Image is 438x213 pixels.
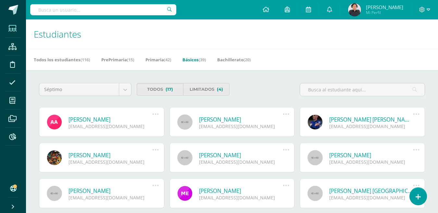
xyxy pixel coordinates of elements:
[34,28,81,40] span: Estudiantes
[217,83,223,95] span: (4)
[69,116,153,123] a: [PERSON_NAME]
[164,57,171,63] span: (42)
[69,187,153,195] a: [PERSON_NAME]
[183,83,230,96] a: Limitados(4)
[137,83,183,96] a: Todos(17)
[69,123,153,129] div: [EMAIL_ADDRESS][DOMAIN_NAME]
[199,151,283,159] a: [PERSON_NAME]
[145,54,171,65] a: Primaria(42)
[329,116,413,123] a: [PERSON_NAME] [PERSON_NAME]
[199,195,283,201] div: [EMAIL_ADDRESS][DOMAIN_NAME]
[329,151,413,159] a: [PERSON_NAME]
[329,187,413,195] a: [PERSON_NAME] [GEOGRAPHIC_DATA]
[366,10,403,15] span: Mi Perfil
[329,159,413,165] div: [EMAIL_ADDRESS][DOMAIN_NAME]
[127,57,134,63] span: (15)
[366,4,403,10] span: [PERSON_NAME]
[81,57,90,63] span: (116)
[39,83,131,96] a: Séptimo
[300,83,425,96] input: Busca al estudiante aquí...
[30,4,176,15] input: Busca un usuario...
[199,187,283,195] a: [PERSON_NAME]
[101,54,134,65] a: PrePrimaria(15)
[348,3,361,16] img: b320ebaa10fb9956e46def06075f75a2.png
[199,57,206,63] span: (39)
[329,123,413,129] div: [EMAIL_ADDRESS][DOMAIN_NAME]
[69,195,153,201] div: [EMAIL_ADDRESS][DOMAIN_NAME]
[166,83,173,95] span: (17)
[182,54,206,65] a: Básicos(39)
[329,195,413,201] div: [EMAIL_ADDRESS][DOMAIN_NAME]
[44,83,114,96] span: Séptimo
[199,159,283,165] div: [EMAIL_ADDRESS][DOMAIN_NAME]
[217,54,251,65] a: Bachillerato(20)
[199,116,283,123] a: [PERSON_NAME]
[199,123,283,129] div: [EMAIL_ADDRESS][DOMAIN_NAME]
[69,159,153,165] div: [EMAIL_ADDRESS][DOMAIN_NAME]
[244,57,251,63] span: (20)
[69,151,153,159] a: [PERSON_NAME]
[34,54,90,65] a: Todos los estudiantes(116)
